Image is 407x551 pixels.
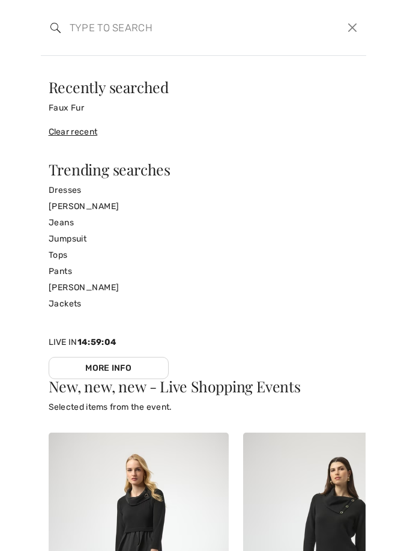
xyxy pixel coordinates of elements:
[61,10,281,46] input: TYPE TO SEARCH
[49,198,359,215] a: [PERSON_NAME]
[49,263,359,279] a: Pants
[49,296,359,312] a: Jackets
[49,100,359,116] a: Faux Fur
[28,8,52,19] span: Help
[49,357,169,379] a: More Info
[50,23,61,33] img: search the website
[49,279,359,296] a: [PERSON_NAME]
[49,126,359,138] div: Clear recent
[49,247,359,263] a: Tops
[49,162,359,177] div: Trending searches
[49,376,301,396] span: New, new, new - Live Shopping Events
[49,336,169,379] div: Live In
[49,215,359,231] a: Jeans
[49,80,359,95] div: Recently searched
[49,231,359,247] a: Jumpsuit
[49,401,359,413] p: Selected items from the event.
[49,182,359,198] a: Dresses
[77,337,116,347] span: 14:59:04
[344,19,361,37] button: Close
